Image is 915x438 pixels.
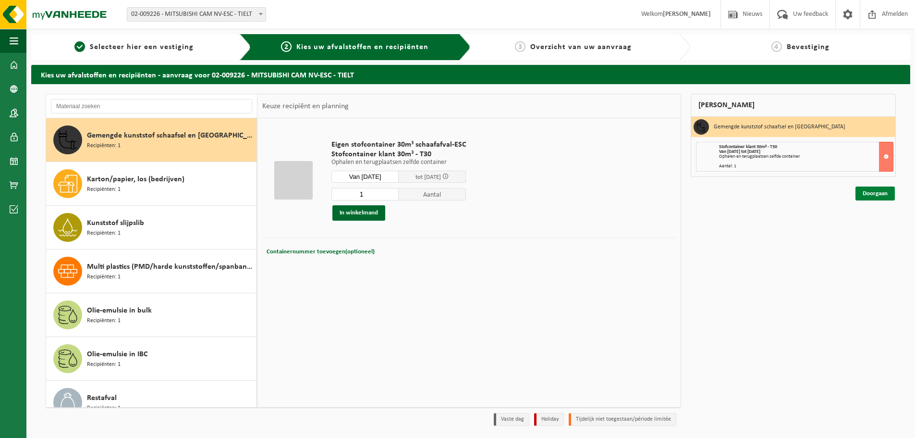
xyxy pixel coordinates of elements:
h2: Kies uw afvalstoffen en recipiënten - aanvraag voor 02-009226 - MITSUBISHI CAM NV-ESC - TIELT [31,65,910,84]
div: Aantal: 1 [719,164,893,169]
span: Olie-emulsie in bulk [87,305,152,316]
a: 1Selecteer hier een vestiging [36,41,232,53]
input: Selecteer datum [331,171,399,183]
span: Kunststof slijpslib [87,217,144,229]
span: Containernummer toevoegen(optioneel) [267,249,375,255]
a: Doorgaan [855,187,895,200]
li: Tijdelijk niet toegestaan/période limitée [569,413,676,426]
h3: Gemengde kunststof schaafsel en [GEOGRAPHIC_DATA] [714,119,845,135]
span: Recipiënten: 1 [87,141,121,150]
span: Recipiënten: 1 [87,185,121,194]
span: Recipiënten: 1 [87,360,121,369]
span: 02-009226 - MITSUBISHI CAM NV-ESC - TIELT [127,7,266,22]
div: Ophalen en terugplaatsen zelfde container [719,154,893,159]
button: In winkelmand [332,205,385,221]
span: Karton/papier, los (bedrijven) [87,174,184,185]
button: Gemengde kunststof schaafsel en [GEOGRAPHIC_DATA] Recipiënten: 1 [46,118,257,162]
span: 1 [74,41,85,52]
button: Karton/papier, los (bedrijven) Recipiënten: 1 [46,162,257,206]
span: Restafval [87,392,117,404]
span: 2 [281,41,292,52]
span: Selecteer hier een vestiging [90,43,194,51]
input: Materiaal zoeken [51,99,252,113]
span: Kies uw afvalstoffen en recipiënten [296,43,428,51]
li: Holiday [534,413,564,426]
span: Stofcontainer klant 30m³ - T30 [331,150,466,159]
span: Overzicht van uw aanvraag [530,43,632,51]
strong: Van [DATE] tot [DATE] [719,149,760,154]
button: Olie-emulsie in bulk Recipiënten: 1 [46,293,257,337]
span: 3 [515,41,525,52]
button: Olie-emulsie in IBC Recipiënten: 1 [46,337,257,381]
li: Vaste dag [494,413,529,426]
span: Multi plastics (PMD/harde kunststoffen/spanbanden/EPS/folie naturel/folie gemengd) [87,261,254,273]
span: Aantal [399,188,466,200]
strong: [PERSON_NAME] [663,11,711,18]
span: Recipiënten: 1 [87,316,121,325]
div: Keuze recipiënt en planning [257,94,354,118]
p: Ophalen en terugplaatsen zelfde container [331,159,466,166]
button: Containernummer toevoegen(optioneel) [266,245,376,259]
span: Eigen stofcontainer 30m³ schaafafval-ESC [331,140,466,150]
button: Multi plastics (PMD/harde kunststoffen/spanbanden/EPS/folie naturel/folie gemengd) Recipiënten: 1 [46,250,257,293]
span: Recipiënten: 1 [87,404,121,413]
span: Recipiënten: 1 [87,229,121,238]
span: 4 [771,41,782,52]
span: Olie-emulsie in IBC [87,349,147,360]
button: Kunststof slijpslib Recipiënten: 1 [46,206,257,250]
span: Recipiënten: 1 [87,273,121,282]
span: Stofcontainer klant 30m³ - T30 [719,144,777,150]
span: Bevestiging [787,43,830,51]
span: 02-009226 - MITSUBISHI CAM NV-ESC - TIELT [127,8,266,21]
span: tot [DATE] [415,174,441,180]
div: [PERSON_NAME] [691,94,896,117]
button: Restafval Recipiënten: 1 [46,381,257,425]
span: Gemengde kunststof schaafsel en [GEOGRAPHIC_DATA] [87,130,254,141]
